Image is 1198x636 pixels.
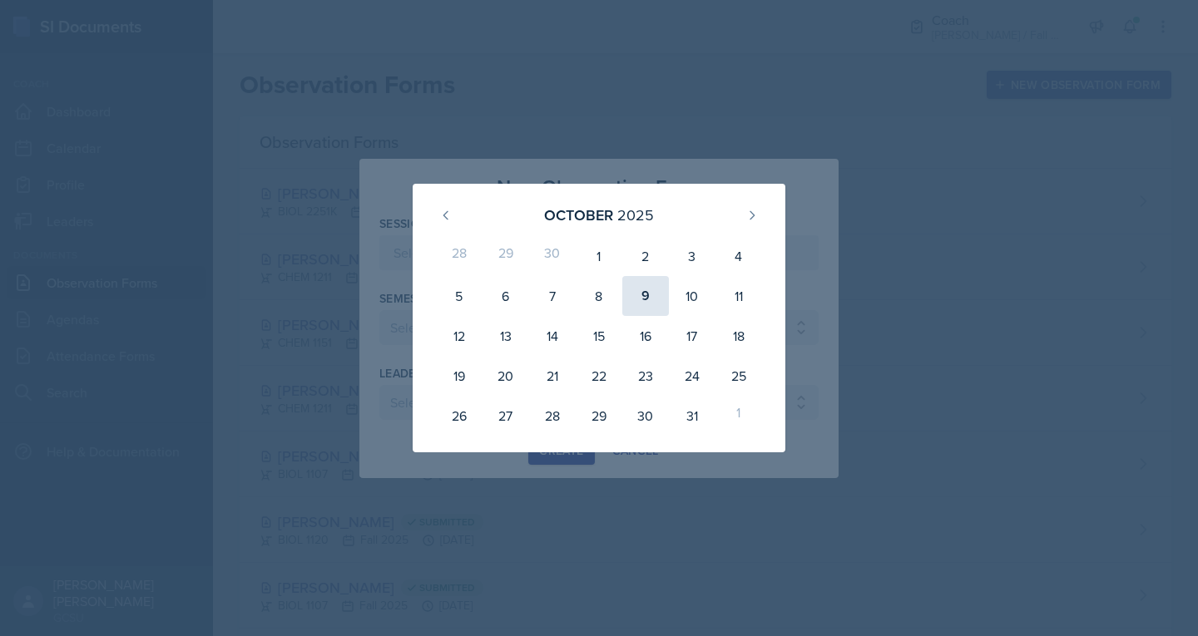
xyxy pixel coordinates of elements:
[622,316,669,356] div: 16
[483,276,529,316] div: 6
[544,204,613,226] div: October
[436,316,483,356] div: 12
[529,356,576,396] div: 21
[715,396,762,436] div: 1
[715,276,762,316] div: 11
[715,316,762,356] div: 18
[622,276,669,316] div: 9
[576,396,622,436] div: 29
[483,316,529,356] div: 13
[483,396,529,436] div: 27
[529,236,576,276] div: 30
[669,396,715,436] div: 31
[617,204,654,226] div: 2025
[436,356,483,396] div: 19
[529,316,576,356] div: 14
[622,396,669,436] div: 30
[622,236,669,276] div: 2
[436,236,483,276] div: 28
[715,236,762,276] div: 4
[669,236,715,276] div: 3
[483,236,529,276] div: 29
[715,356,762,396] div: 25
[576,236,622,276] div: 1
[483,356,529,396] div: 20
[669,356,715,396] div: 24
[576,356,622,396] div: 22
[529,396,576,436] div: 28
[622,356,669,396] div: 23
[529,276,576,316] div: 7
[669,316,715,356] div: 17
[576,276,622,316] div: 8
[436,276,483,316] div: 5
[436,396,483,436] div: 26
[669,276,715,316] div: 10
[576,316,622,356] div: 15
